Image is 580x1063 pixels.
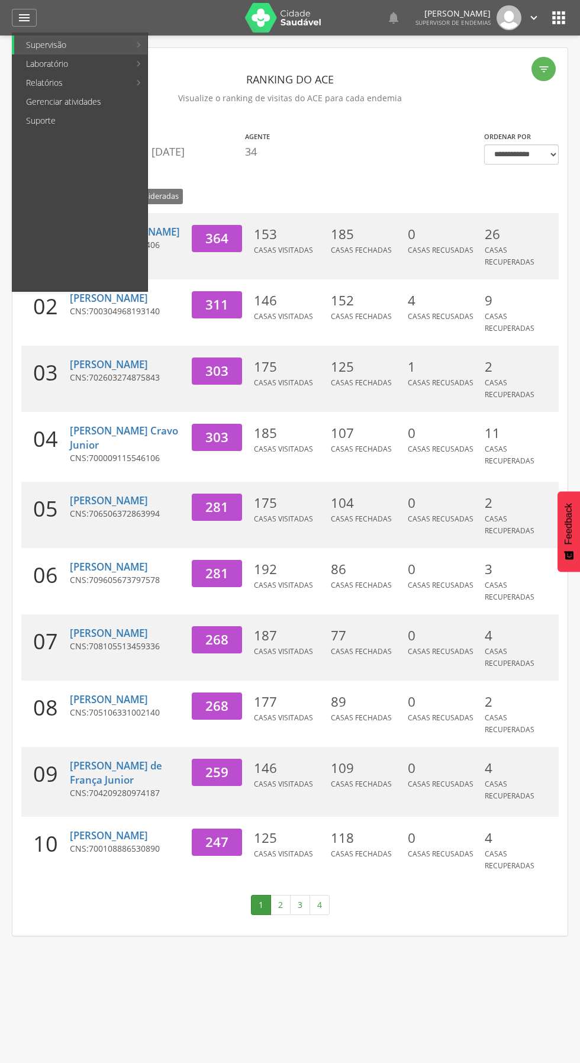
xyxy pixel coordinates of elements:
[558,491,580,572] button: Feedback - Mostrar pesquisa
[14,92,147,111] a: Gerenciar atividades
[14,36,130,54] a: Supervisão
[563,503,574,545] span: Feedback
[14,73,130,92] a: Relatórios
[14,111,147,130] a: Suporte
[14,54,130,73] a: Laboratório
